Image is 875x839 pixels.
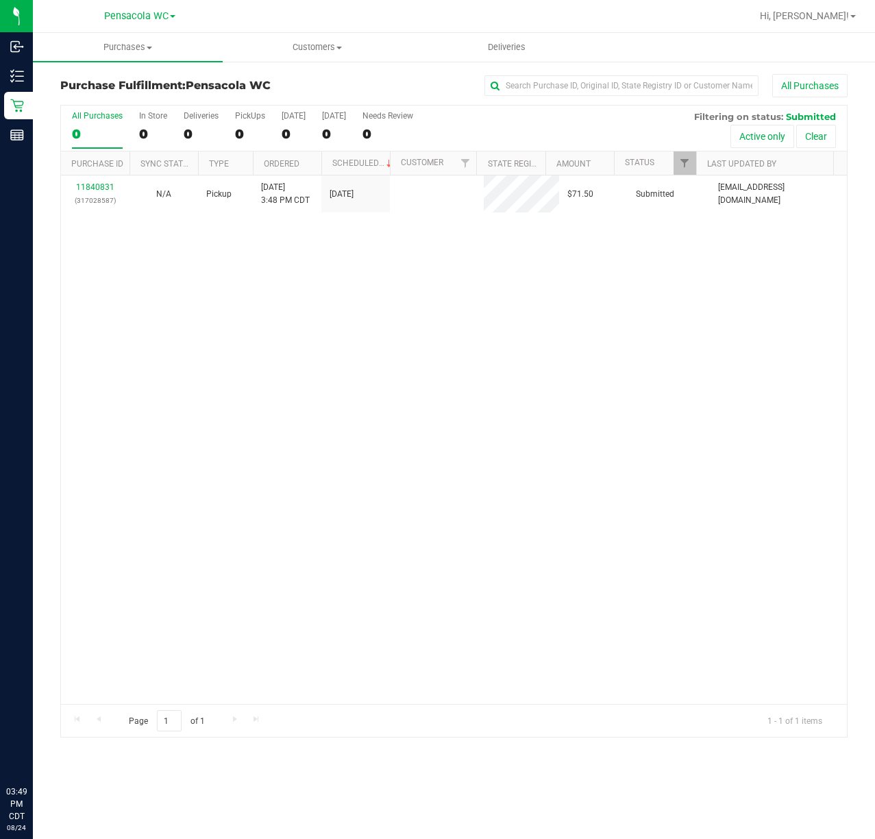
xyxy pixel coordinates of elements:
span: [EMAIL_ADDRESS][DOMAIN_NAME] [718,181,839,207]
p: 03:49 PM CDT [6,786,27,823]
a: Type [209,159,229,169]
p: (317028587) [69,194,121,207]
a: Purchases [33,33,223,62]
a: Filter [674,151,696,175]
a: Purchase ID [71,159,123,169]
a: State Registry ID [488,159,560,169]
div: [DATE] [322,111,346,121]
span: Filtering on status: [694,111,783,122]
a: Last Updated By [707,159,776,169]
a: Status [625,158,654,167]
span: Not Applicable [156,189,171,199]
div: 0 [72,126,123,142]
div: 0 [282,126,306,142]
div: Needs Review [362,111,413,121]
a: Ordered [264,159,299,169]
a: Deliveries [412,33,602,62]
a: Customer [401,158,443,167]
span: Pickup [206,188,232,201]
div: 0 [362,126,413,142]
span: Page of 1 [117,710,216,731]
div: 0 [139,126,167,142]
inline-svg: Reports [10,128,24,142]
span: Customers [223,41,412,53]
div: 0 [322,126,346,142]
button: N/A [156,188,171,201]
inline-svg: Inventory [10,69,24,83]
span: Purchases [33,41,223,53]
a: Filter [454,151,476,175]
div: PickUps [235,111,265,121]
iframe: Resource center [14,729,55,770]
a: Sync Status [140,159,193,169]
button: All Purchases [772,74,848,97]
p: 08/24 [6,823,27,833]
span: Pensacola WC [186,79,271,92]
div: All Purchases [72,111,123,121]
div: Deliveries [184,111,219,121]
span: Submitted [786,111,836,122]
span: Deliveries [469,41,544,53]
span: $71.50 [567,188,593,201]
span: [DATE] 3:48 PM CDT [261,181,310,207]
input: Search Purchase ID, Original ID, State Registry ID or Customer Name... [484,75,759,96]
button: Clear [796,125,836,148]
span: Submitted [636,188,674,201]
div: 0 [235,126,265,142]
a: Customers [223,33,412,62]
inline-svg: Retail [10,99,24,112]
button: Active only [730,125,794,148]
span: [DATE] [330,188,354,201]
a: Scheduled [332,158,395,168]
span: Pensacola WC [104,10,169,22]
inline-svg: Inbound [10,40,24,53]
div: In Store [139,111,167,121]
div: 0 [184,126,219,142]
a: Amount [556,159,591,169]
span: 1 - 1 of 1 items [756,710,833,731]
a: 11840831 [76,182,114,192]
span: Hi, [PERSON_NAME]! [760,10,849,21]
h3: Purchase Fulfillment: [60,80,323,92]
input: 1 [157,710,182,731]
div: [DATE] [282,111,306,121]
